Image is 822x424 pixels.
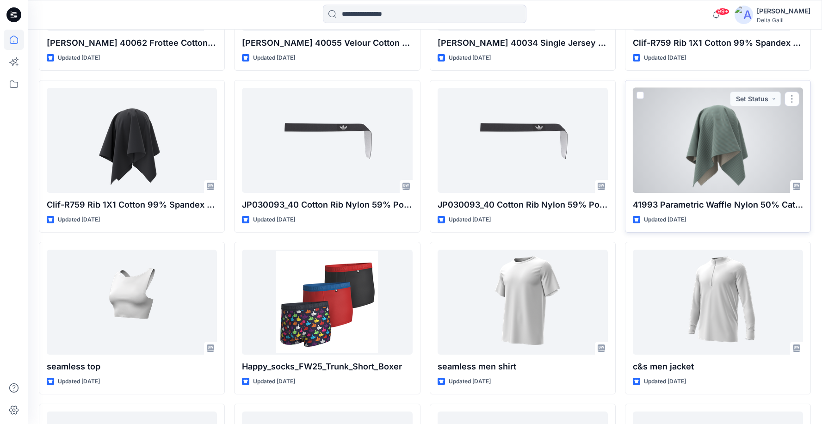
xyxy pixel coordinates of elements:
p: Clif-R759 Rib 1X1 Cotton 99% Spandex 1% 182.5g [47,198,217,211]
p: Updated [DATE] [253,53,295,63]
p: 41993 Parametric Waffle Nylon 50% Cationic 50% 460g [633,198,803,211]
p: Updated [DATE] [449,53,491,63]
div: Delta Galil [757,17,810,24]
div: [PERSON_NAME] [757,6,810,17]
p: Updated [DATE] [58,53,100,63]
p: Updated [DATE] [449,377,491,387]
img: avatar [735,6,753,24]
a: c&s men jacket [633,250,803,355]
p: [PERSON_NAME] 40034 Single Jersey Cotton 50% Modal 50% 152.5g [438,37,608,49]
span: 99+ [716,8,729,15]
p: c&s men jacket [633,360,803,373]
a: Clif-R759 Rib 1X1 Cotton 99% Spandex 1% 182.5g [47,88,217,193]
p: [PERSON_NAME] 40062 Frottee Cotton 80% Polyester 20% 215g [47,37,217,49]
p: Updated [DATE] [253,377,295,387]
p: seamless top [47,360,217,373]
p: Updated [DATE] [58,377,100,387]
a: JP030093_40 Cotton Rib Nylon 59% Polyester 31% Spandex 10% 675g [438,88,608,193]
p: JP030093_40 Cotton Rib Nylon 59% Polyester 31% Spandex 10% 675g [438,198,608,211]
p: Updated [DATE] [644,53,686,63]
a: seamless top [47,250,217,355]
p: [PERSON_NAME] 40055 Velour Cotton 75% Polyester 25% 180g [242,37,412,49]
p: Updated [DATE] [644,377,686,387]
p: Happy_socks_FW25_Trunk_Short_Boxer [242,360,412,373]
p: Updated [DATE] [58,215,100,225]
a: seamless men shirt [438,250,608,355]
a: JP030093_40 Cotton Rib Nylon 59% Polyester 31% Spandex 10% 675g [242,88,412,193]
p: Updated [DATE] [644,215,686,225]
p: Updated [DATE] [449,215,491,225]
a: Happy_socks_FW25_Trunk_Short_Boxer [242,250,412,355]
p: seamless men shirt [438,360,608,373]
p: Updated [DATE] [253,215,295,225]
p: Clif-R759 Rib 1X1 Cotton 99% Spandex 1% 182.5g [633,37,803,49]
p: JP030093_40 Cotton Rib Nylon 59% Polyester 31% Spandex 10% 675g [242,198,412,211]
a: 41993 Parametric Waffle Nylon 50% Cationic 50% 460g [633,88,803,193]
